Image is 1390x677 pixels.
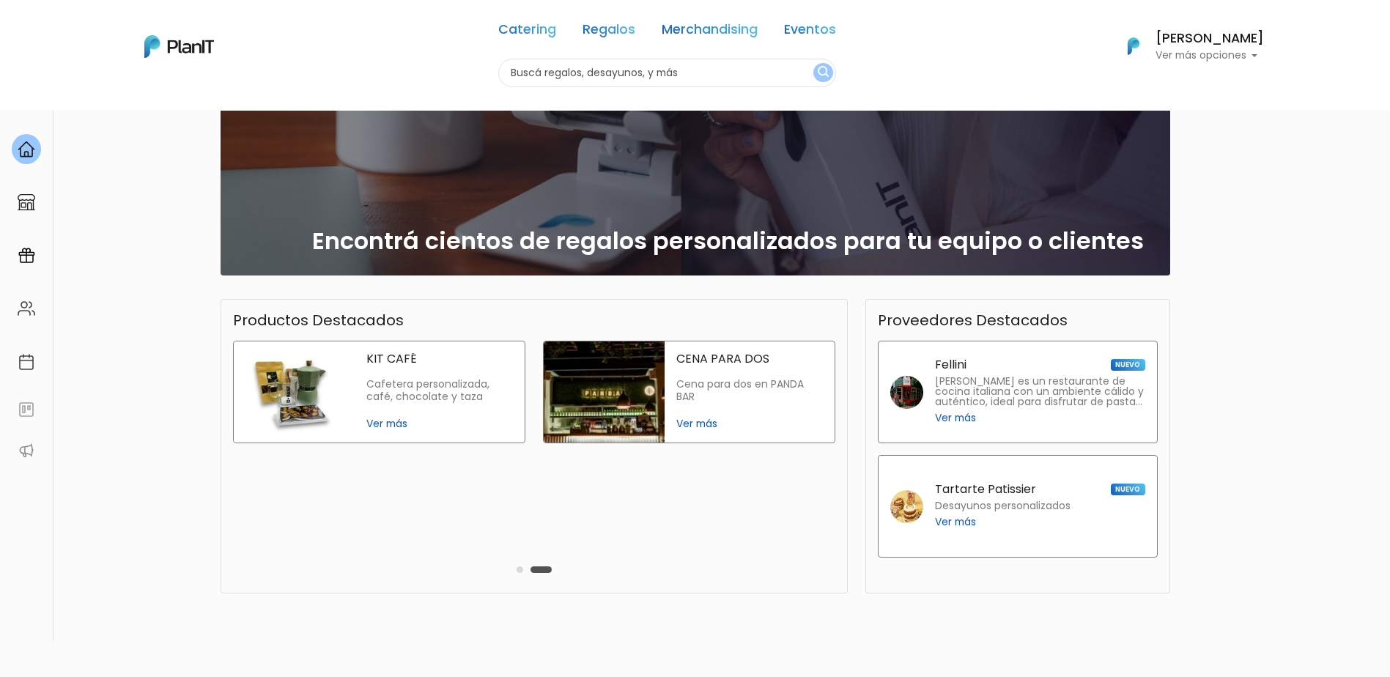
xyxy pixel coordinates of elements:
[890,376,923,409] img: fellini
[676,353,823,365] p: CENA PARA DOS
[935,359,966,371] p: Fellini
[18,401,35,418] img: feedback-78b5a0c8f98aac82b08bfc38622c3050aee476f2c9584af64705fc4e61158814.svg
[18,300,35,317] img: people-662611757002400ad9ed0e3c099ab2801c6687ba6c219adb57efc949bc21e19d.svg
[543,341,664,443] img: cena para dos
[818,66,829,80] img: search_button-432b6d5273f82d61273b3651a40e1bd1b912527efae98b1b7a1b2c0702e16a8d.svg
[935,501,1071,511] p: Desayunos personalizados
[233,341,354,443] img: kit café
[513,561,555,578] div: Carousel Pagination
[233,311,404,329] h3: Productos Destacados
[366,378,513,404] p: Cafetera personalizada, café, chocolate y taza
[517,566,523,573] button: Carousel Page 1
[75,14,211,42] div: ¿Necesitás ayuda?
[676,378,823,404] p: Cena para dos en PANDA BAR
[583,23,635,41] a: Regalos
[784,23,836,41] a: Eventos
[1111,359,1145,371] span: NUEVO
[1117,30,1150,62] img: PlanIt Logo
[935,377,1145,407] p: [PERSON_NAME] es un restaurante de cocina italiana con un ambiente cálido y auténtico, ideal para...
[890,490,923,523] img: tartarte patissier
[18,193,35,211] img: marketplace-4ceaa7011d94191e9ded77b95e3339b90024bf715f7c57f8cf31f2d8c509eaba.svg
[878,455,1158,558] a: Tartarte Patissier NUEVO Desayunos personalizados Ver más
[676,416,823,432] span: Ver más
[935,410,976,426] span: Ver más
[498,23,556,41] a: Catering
[366,416,513,432] span: Ver más
[1156,51,1264,61] p: Ver más opciones
[312,227,1144,255] h2: Encontrá cientos de regalos personalizados para tu equipo o clientes
[498,59,836,87] input: Buscá regalos, desayunos, y más
[878,341,1158,443] a: Fellini NUEVO [PERSON_NAME] es un restaurante de cocina italiana con un ambiente cálido y auténti...
[18,353,35,371] img: calendar-87d922413cdce8b2cf7b7f5f62616a5cf9e4887200fb71536465627b3292af00.svg
[366,353,513,365] p: KIT CAFÉ
[18,141,35,158] img: home-e721727adea9d79c4d83392d1f703f7f8bce08238fde08b1acbfd93340b81755.svg
[18,247,35,264] img: campaigns-02234683943229c281be62815700db0a1741e53638e28bf9629b52c665b00959.svg
[1109,27,1264,65] button: PlanIt Logo [PERSON_NAME] Ver más opciones
[531,566,552,573] button: Carousel Page 2 (Current Slide)
[18,442,35,459] img: partners-52edf745621dab592f3b2c58e3bca9d71375a7ef29c3b500c9f145b62cc070d4.svg
[542,341,835,443] a: cena para dos CENA PARA DOS Cena para dos en PANDA BAR Ver más
[1111,484,1145,495] span: NUEVO
[232,341,525,443] a: kit café KIT CAFÉ Cafetera personalizada, café, chocolate y taza Ver más
[662,23,758,41] a: Merchandising
[1156,32,1264,45] h6: [PERSON_NAME]
[935,484,1036,495] p: Tartarte Patissier
[144,35,214,58] img: PlanIt Logo
[878,311,1068,329] h3: Proveedores Destacados
[935,514,976,530] span: Ver más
